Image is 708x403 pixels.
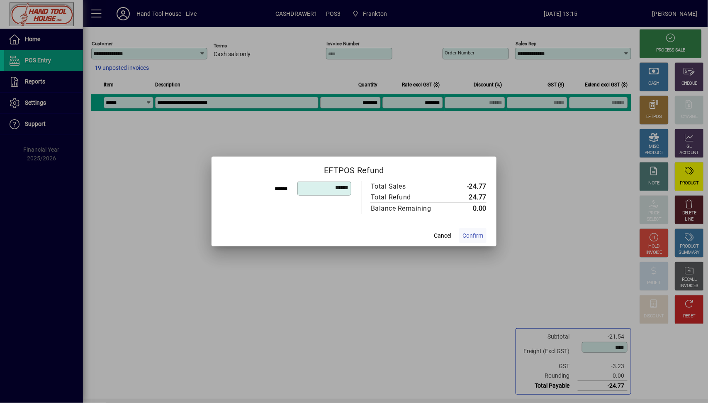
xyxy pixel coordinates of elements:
[449,203,487,214] td: 0.00
[449,181,487,192] td: -24.77
[370,192,449,203] td: Total Refund
[462,231,483,240] span: Confirm
[459,228,487,243] button: Confirm
[371,204,440,214] div: Balance Remaining
[429,228,456,243] button: Cancel
[370,181,449,192] td: Total Sales
[434,231,451,240] span: Cancel
[212,157,496,181] h2: EFTPOS Refund
[449,192,487,203] td: 24.77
